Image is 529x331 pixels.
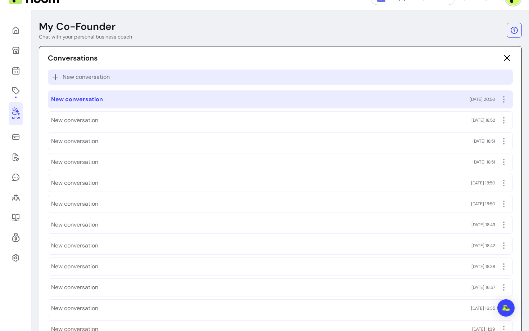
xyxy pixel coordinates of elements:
a: Settings [9,249,23,267]
p: My Co-Founder [39,20,116,33]
span: New conversation [51,179,98,187]
span: New conversation [51,262,98,271]
a: My Page [9,42,23,59]
span: [DATE] 18:50 [471,180,495,186]
a: Refer & Earn [9,229,23,246]
span: New conversation [51,200,98,208]
span: [DATE] 16:57 [471,285,495,290]
a: Sales [9,128,23,146]
span: [DATE] 18:51 [473,159,495,165]
span: [DATE] 18:51 [473,138,495,144]
span: New conversation [51,137,98,146]
span: New conversation [51,220,98,229]
span: New conversation [63,73,110,81]
a: Clients [9,189,23,206]
a: Home [9,22,23,39]
a: Calendar [9,62,23,79]
p: Conversations [48,53,98,63]
a: Waivers [9,148,23,166]
span: [DATE] 20:56 [470,97,495,102]
span: New conversation [51,304,98,313]
p: Chat with your personal business coach [39,33,132,40]
span: [DATE] 16:35 [471,305,495,311]
span: [DATE] 18:43 [471,222,495,228]
a: My Messages [9,169,23,186]
span: New conversation [51,158,98,166]
span: New conversation [51,283,98,292]
span: [DATE] 18:42 [471,243,495,249]
span: [DATE] 18:38 [471,264,495,269]
span: [DATE] 18:50 [471,201,495,207]
a: New [9,102,23,125]
span: New [12,116,20,121]
span: [DATE] 18:52 [471,117,495,123]
a: Resources [9,209,23,226]
a: Offerings [9,82,23,99]
span: New conversation [51,241,98,250]
div: Open Intercom Messenger [497,299,515,317]
span: New conversation [51,95,103,104]
span: New conversation [51,116,98,125]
